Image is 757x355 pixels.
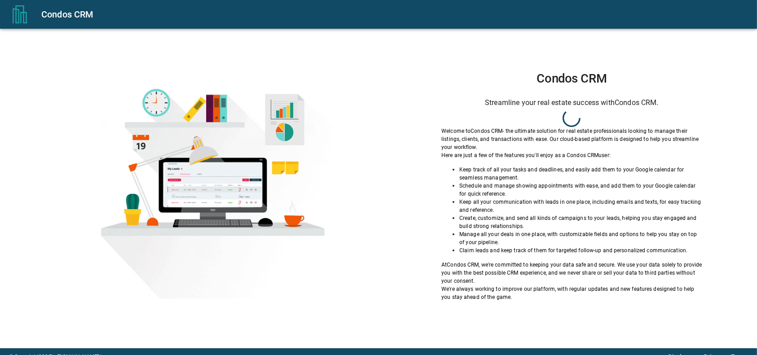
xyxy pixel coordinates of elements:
[459,230,702,246] p: Manage all your deals in one place, with customizable fields and options to help you stay on top ...
[441,127,702,151] p: Welcome to Condos CRM - the ultimate solution for real estate professionals looking to manage the...
[441,285,702,301] p: We're always working to improve our platform, with regular updates and new features designed to h...
[441,151,702,159] p: Here are just a few of the features you'll enjoy as a Condos CRM user:
[41,7,746,22] div: Condos CRM
[459,166,702,182] p: Keep track of all your tasks and deadlines, and easily add them to your Google calendar for seaml...
[459,198,702,214] p: Keep all your communication with leads in one place, including emails and texts, for easy trackin...
[441,71,702,86] h1: Condos CRM
[459,246,702,254] p: Claim leads and keep track of them for targeted follow-up and personalized communication.
[459,214,702,230] p: Create, customize, and send all kinds of campaigns to your leads, helping you stay engaged and bu...
[441,261,702,285] p: At Condos CRM , we're committed to keeping your data safe and secure. We use your data solely to ...
[459,182,702,198] p: Schedule and manage showing appointments with ease, and add them to your Google calendar for quic...
[441,96,702,109] h6: Streamline your real estate success with Condos CRM .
